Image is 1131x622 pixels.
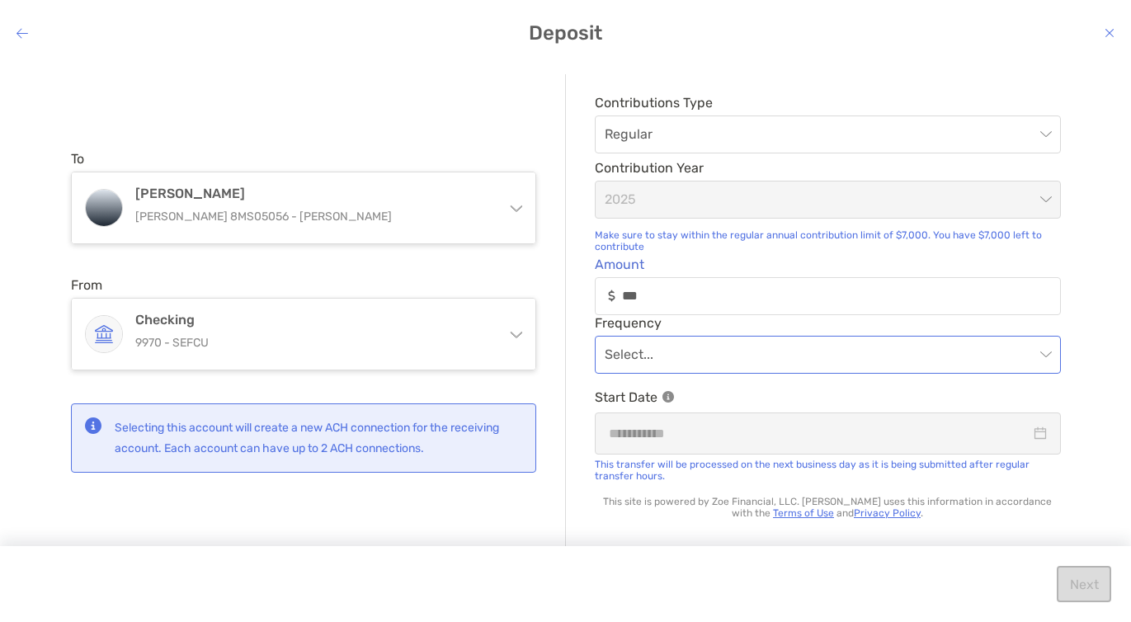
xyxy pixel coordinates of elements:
[85,417,101,434] img: status icon
[86,316,122,352] img: Checking
[605,181,1051,218] span: 2025
[595,95,1061,111] span: Contributions Type
[115,417,522,459] p: Selecting this account will create a new ACH connection for the receiving account. Each account c...
[662,391,674,403] img: Information Icon
[71,151,84,167] label: To
[595,257,1061,272] span: Amount
[135,186,492,201] h4: [PERSON_NAME]
[595,387,1061,408] p: Start Date
[608,290,615,302] img: input icon
[135,332,492,353] p: 9970 - SEFCU
[595,229,1061,252] div: Make sure to stay within the regular annual contribution limit of $7,000. You have $7,000 left to...
[595,496,1061,519] p: This site is powered by Zoe Financial, LLC. [PERSON_NAME] uses this information in accordance wit...
[622,289,1060,303] input: Amountinput icon
[595,315,1061,331] span: Frequency
[595,459,1061,482] div: This transfer will be processed on the next business day as it is being submitted after regular t...
[854,507,921,519] a: Privacy Policy
[773,507,834,519] a: Terms of Use
[86,190,122,226] img: Roth IRA
[595,160,1061,176] span: Contribution Year
[135,206,492,227] p: [PERSON_NAME] 8MS05056 - [PERSON_NAME]
[135,312,492,327] h4: Checking
[71,277,102,293] label: From
[605,116,1051,153] span: Regular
